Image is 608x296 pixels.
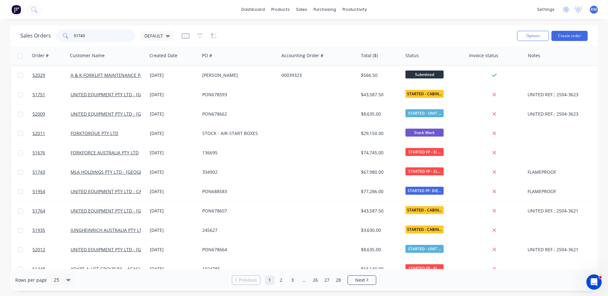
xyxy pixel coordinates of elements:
[405,129,444,137] span: Stock Work
[150,246,197,253] div: [DATE]
[150,72,197,78] div: [DATE]
[405,167,444,175] span: STARTED FP - EL...
[202,52,212,59] div: PO #
[361,130,398,137] div: $29,150.00
[202,130,273,137] div: STOCK - AIR-START BOXES
[32,104,71,124] a: 52009
[281,52,323,59] div: Accounting Order #
[32,124,71,143] a: 52011
[405,225,444,233] span: STARTED - CABIN...
[405,206,444,214] span: STARTED - CABIN...
[517,31,549,41] button: Options
[32,66,71,85] a: 52029
[361,150,398,156] div: $74,745.00
[71,188,150,194] a: UNITED EQUIPMENT PTY LTD - CAVAN
[361,227,398,233] div: $3,630.00
[202,72,273,78] div: [PERSON_NAME]
[361,208,398,214] div: $43,587.50
[239,277,257,283] span: Previous
[299,275,309,285] a: Jump forward
[405,52,419,59] div: Status
[32,169,45,175] span: 51743
[71,266,157,272] a: ADAPT-A-LIFT GROUP P/L - ACACIA RIDGE
[281,72,352,78] div: 00039323
[32,182,71,201] a: 51954
[202,246,273,253] div: PON678664
[268,5,293,14] div: products
[311,275,320,285] a: Page 26
[150,91,197,98] div: [DATE]
[355,277,365,283] span: Next
[74,30,136,42] input: Search...
[150,227,197,233] div: [DATE]
[361,52,378,59] div: Total ($)
[361,169,398,175] div: $67,980.00
[71,91,180,98] a: UNITED EQUIPMENT PTY LTD - [GEOGRAPHIC_DATA]
[32,52,49,59] div: Order #
[202,91,273,98] div: PON678593
[32,91,45,98] span: 51751
[405,71,444,78] span: Submitted
[32,266,45,272] span: 51448
[70,52,105,59] div: Customer Name
[405,187,444,195] span: STARTED FP- DIE...
[405,109,444,117] span: STARTED - UNIT ...
[202,111,273,117] div: PON678662
[71,150,139,156] a: FORKFORCE AUSTRALIA PTY LTD
[11,5,21,14] img: Factory
[150,266,197,272] div: [DATE]
[150,130,197,137] div: [DATE]
[32,150,45,156] span: 51676
[150,111,197,117] div: [DATE]
[202,188,273,195] div: PON688583
[71,130,118,136] a: FORKTORQUE PTY LTD
[32,85,71,104] a: 51751
[405,264,444,272] span: STARTED FP - EL...
[150,150,197,156] div: [DATE]
[32,246,45,253] span: 52012
[202,266,273,272] div: 1024785
[202,169,273,175] div: 334902
[71,72,144,78] a: A & K FORKLIFT MAINTENANCE P/L
[32,208,45,214] span: 51764
[71,227,193,233] a: JUNGHEINRICH AUSTRALIA PTY LTD - [GEOGRAPHIC_DATA]
[32,221,71,240] a: 51935
[144,32,163,39] span: DEFAULT
[265,275,274,285] a: Page 1 is your current page
[20,33,51,39] h1: Sales Orders
[361,111,398,117] div: $8,635.00
[469,52,498,59] div: Invoice status
[149,52,177,59] div: Created Date
[32,227,45,233] span: 51935
[32,111,45,117] span: 52009
[276,275,286,285] a: Page 2
[32,72,45,78] span: 52029
[202,227,273,233] div: 245627
[405,90,444,98] span: STARTED - CABIN...
[534,5,558,14] div: settings
[586,274,602,290] iframe: Intercom live chat
[405,245,444,253] span: STARTED - UNIT ...
[71,111,180,117] a: UNITED EQUIPMENT PTY LTD - [GEOGRAPHIC_DATA]
[32,163,71,182] a: 51743
[32,130,45,137] span: 52011
[32,201,71,220] a: 51764
[334,275,343,285] a: Page 28
[348,277,376,283] a: Next page
[322,275,332,285] a: Page 27
[150,169,197,175] div: [DATE]
[32,240,71,259] a: 52012
[293,5,310,14] div: sales
[15,277,47,283] span: Rows per page
[310,5,339,14] div: purchasing
[32,188,45,195] span: 51954
[591,7,597,12] span: KM
[32,259,71,279] a: 51448
[339,5,370,14] div: productivity
[32,143,71,162] a: 51676
[361,72,398,78] div: $566.50
[361,91,398,98] div: $43,587.50
[232,277,260,283] a: Previous page
[71,169,170,175] a: MLA HOLDINGS PTY LTD - [GEOGRAPHIC_DATA]
[150,208,197,214] div: [DATE]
